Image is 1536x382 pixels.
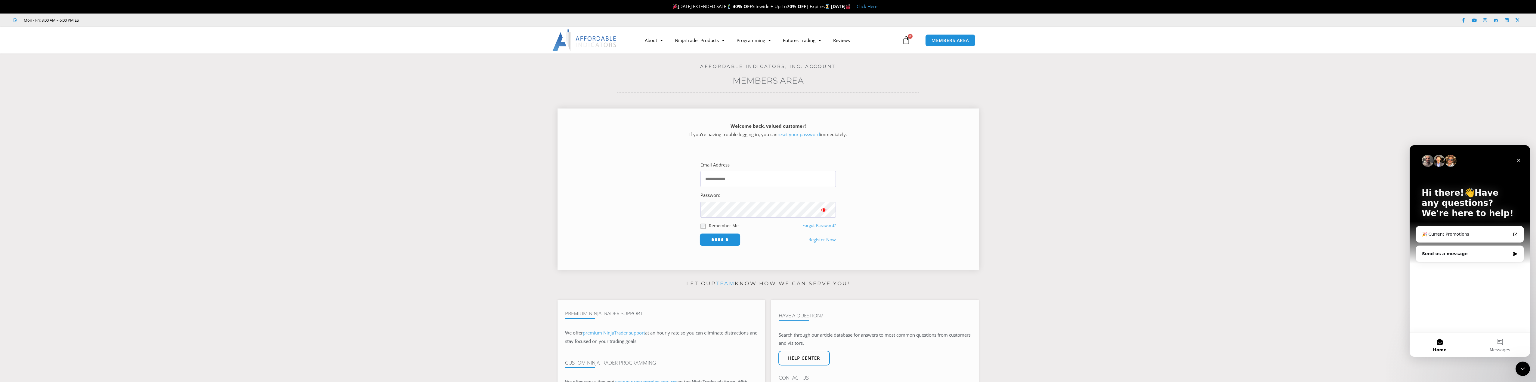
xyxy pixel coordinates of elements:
[700,191,721,200] label: Password
[565,330,758,344] span: at an hourly rate so you can eliminate distractions and stay focused on your trading goals.
[700,161,730,169] label: Email Address
[802,223,836,228] a: Forgot Password?
[779,313,971,319] h4: Have A Question?
[700,63,836,69] a: Affordable Indicators, Inc. Account
[1516,362,1530,376] iframe: Intercom live chat
[709,222,739,229] label: Remember Me
[733,75,804,86] a: Members Area
[778,351,830,365] a: Help center
[825,4,830,9] img: ⌛
[932,38,969,43] span: MEMBERS AREA
[857,3,877,9] a: Click Here
[22,17,81,24] span: Mon - Fri: 8:00 AM – 6:00 PM EST
[727,4,731,9] img: 🏌️‍♂️
[731,123,806,129] strong: Welcome back, valued customer!
[669,33,731,47] a: NinjaTrader Products
[731,33,777,47] a: Programming
[583,330,645,336] a: premium NinjaTrader support
[672,3,831,9] span: [DATE] EXTENDED SALE Sitewide + Up To | Expires
[552,29,617,51] img: LogoAI | Affordable Indicators – NinjaTrader
[1410,145,1530,357] iframe: Intercom live chat
[565,360,758,366] h4: Custom NinjaTrader Programming
[89,17,180,23] iframe: Customer reviews powered by Trustpilot
[831,3,851,9] strong: [DATE]
[716,280,735,286] a: team
[788,356,820,360] span: Help center
[812,202,836,218] button: Show password
[565,310,758,316] h4: Premium NinjaTrader Support
[846,4,850,9] img: 🏭
[777,131,820,137] a: reset your password
[827,33,856,47] a: Reviews
[639,33,669,47] a: About
[908,34,913,39] span: 0
[777,33,827,47] a: Futures Trading
[558,279,979,289] p: Let our know how we can serve you!
[639,33,901,47] nav: Menu
[565,330,583,336] span: We offer
[787,3,806,9] strong: 70% OFF
[893,32,919,49] a: 0
[779,331,971,348] p: Search through our article database for answers to most common questions from customers and visit...
[733,3,752,9] strong: 40% OFF
[568,122,968,139] p: If you’re having trouble logging in, you can immediately.
[808,236,836,244] a: Register Now
[925,34,975,47] a: MEMBERS AREA
[673,4,678,9] img: 🎉
[779,375,971,381] h4: Contact Us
